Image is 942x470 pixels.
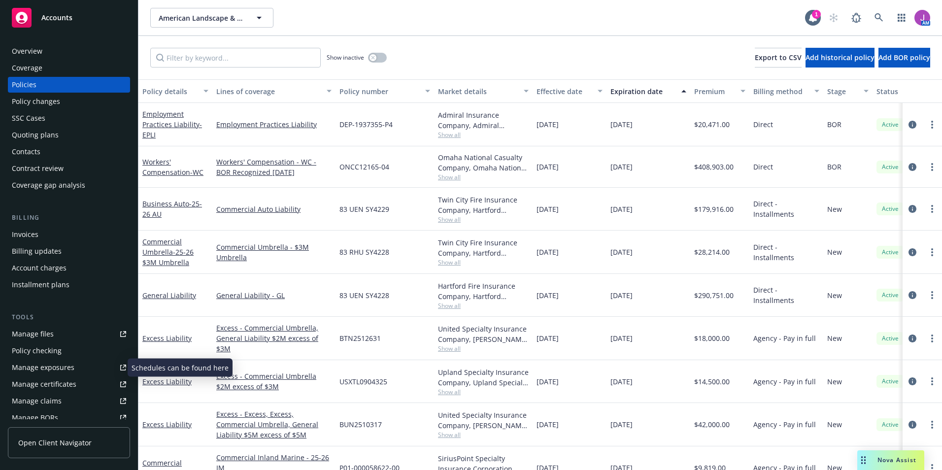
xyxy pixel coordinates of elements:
[8,277,130,293] a: Installment plans
[438,367,529,388] div: Upland Specialty Insurance Company, Upland Specialty Insurance Company, Amwins
[339,162,389,172] span: ONCC12165-04
[438,152,529,173] div: Omaha National Casualty Company, Omaha National Casualty Company
[824,8,843,28] a: Start snowing
[827,247,842,257] span: New
[827,290,842,301] span: New
[150,48,321,67] input: Filter by keyword...
[537,162,559,172] span: [DATE]
[216,157,332,177] a: Workers' Compensation - WC - BOR Recognized [DATE]
[694,247,730,257] span: $28,214.00
[8,227,130,242] a: Invoices
[8,343,130,359] a: Policy checking
[8,177,130,193] a: Coverage gap analysis
[907,119,918,131] a: circleInformation
[876,86,937,97] div: Status
[610,204,633,214] span: [DATE]
[12,77,36,93] div: Policies
[8,127,130,143] a: Quoting plans
[857,450,870,470] div: Drag to move
[159,13,244,23] span: American Landscape & Maintenance, Inc.
[610,86,675,97] div: Expiration date
[755,53,802,62] span: Export to CSV
[438,215,529,224] span: Show all
[537,86,592,97] div: Effective date
[12,227,38,242] div: Invoices
[907,289,918,301] a: circleInformation
[907,161,918,173] a: circleInformation
[880,204,900,213] span: Active
[753,242,819,263] span: Direct - Installments
[8,326,130,342] a: Manage files
[694,419,730,430] span: $42,000.00
[8,360,130,375] span: Manage exposures
[12,410,58,426] div: Manage BORs
[12,60,42,76] div: Coverage
[142,247,194,267] span: - 25-26 $3M Umbrella
[8,243,130,259] a: Billing updates
[907,203,918,215] a: circleInformation
[12,376,76,392] div: Manage certificates
[610,119,633,130] span: [DATE]
[438,173,529,181] span: Show all
[8,376,130,392] a: Manage certificates
[827,162,841,172] span: BOR
[606,79,690,103] button: Expiration date
[336,79,434,103] button: Policy number
[846,8,866,28] a: Report a Bug
[878,48,930,67] button: Add BOR policy
[926,203,938,215] a: more
[216,242,332,263] a: Commercial Umbrella - $3M Umbrella
[8,43,130,59] a: Overview
[8,393,130,409] a: Manage claims
[212,79,336,103] button: Lines of coverage
[12,243,62,259] div: Billing updates
[142,334,192,343] a: Excess Liability
[892,8,911,28] a: Switch app
[880,163,900,171] span: Active
[438,237,529,258] div: Twin City Fire Insurance Company, Hartford Insurance Group
[753,199,819,219] span: Direct - Installments
[926,419,938,431] a: more
[142,157,203,177] a: Workers' Compensation
[537,204,559,214] span: [DATE]
[216,323,332,354] a: Excess - Commercial Umbrella, General Liability $2M excess of $3M
[694,376,730,387] span: $14,500.00
[438,431,529,439] span: Show all
[438,324,529,344] div: United Specialty Insurance Company, [PERSON_NAME] Insurance, Amwins
[12,326,54,342] div: Manage files
[880,291,900,300] span: Active
[8,410,130,426] a: Manage BORs
[12,393,62,409] div: Manage claims
[8,60,130,76] a: Coverage
[827,86,858,97] div: Stage
[749,79,823,103] button: Billing method
[610,290,633,301] span: [DATE]
[339,247,389,257] span: 83 RHU SY4228
[8,4,130,32] a: Accounts
[857,450,924,470] button: Nova Assist
[438,258,529,267] span: Show all
[339,119,393,130] span: DEP-1937355-P4
[12,343,62,359] div: Policy checking
[339,290,389,301] span: 83 UEN SY4228
[8,260,130,276] a: Account charges
[880,334,900,343] span: Active
[827,204,842,214] span: New
[610,247,633,257] span: [DATE]
[438,388,529,396] span: Show all
[537,290,559,301] span: [DATE]
[827,376,842,387] span: New
[438,131,529,139] span: Show all
[8,110,130,126] a: SSC Cases
[339,86,419,97] div: Policy number
[753,376,816,387] span: Agency - Pay in full
[339,333,381,343] span: BTN2512631
[926,375,938,387] a: more
[806,48,875,67] button: Add historical policy
[880,120,900,129] span: Active
[537,376,559,387] span: [DATE]
[753,119,773,130] span: Direct
[41,14,72,22] span: Accounts
[142,199,202,219] a: Business Auto
[216,409,332,440] a: Excess - Excess, Excess, Commercial Umbrella, General Liability $5M excess of $5M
